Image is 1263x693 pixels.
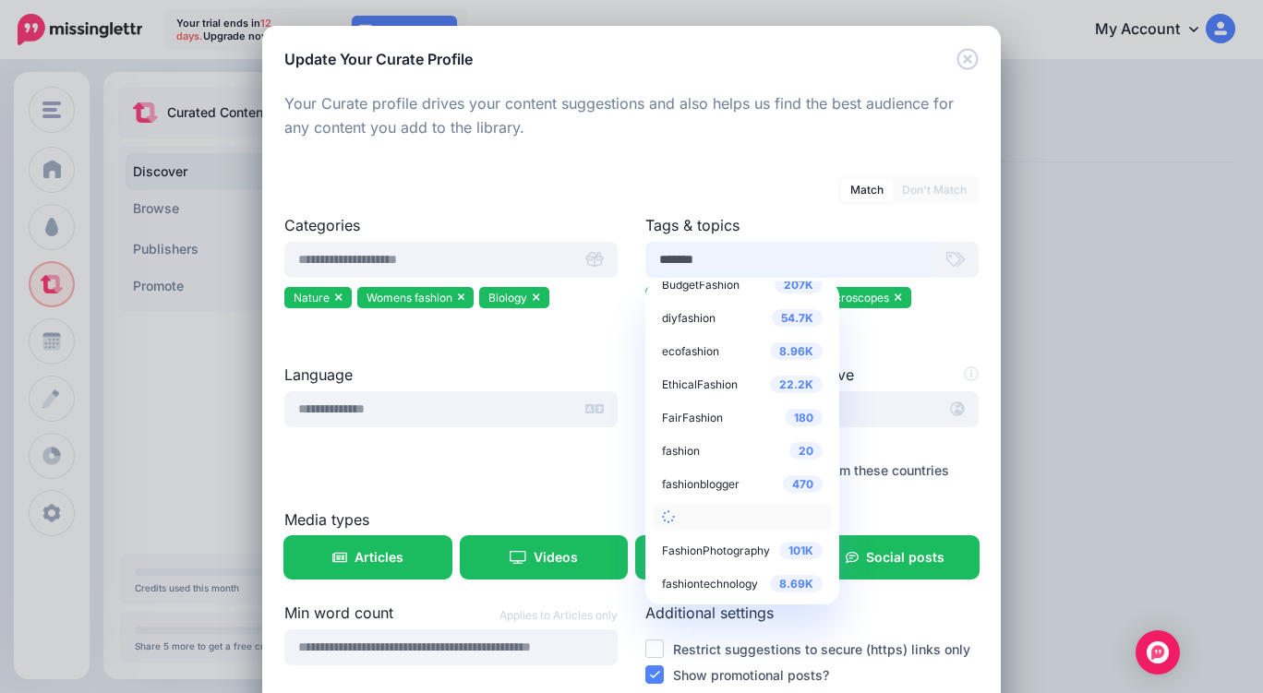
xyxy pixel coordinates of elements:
h5: Update Your Curate Profile [284,48,473,70]
label: Categories [284,214,618,236]
a: 470 fashionblogger [653,470,832,497]
span: fashionblogger [662,477,740,491]
span: Videos [534,551,578,564]
label: Restrict suggestions to secure (https) links only [673,639,970,660]
span: 8.69K [770,575,823,592]
a: 8.69K fashiontechnology [653,569,832,597]
a: Don't Match [893,179,976,201]
a: Social posts [812,536,980,579]
span: microscopes [822,291,889,305]
span: BudgetFashion [662,278,740,292]
span: 207K [775,276,823,293]
span: Articles [355,551,403,564]
span: EthicalFashion [662,377,738,391]
label: Tags & topics [645,214,979,236]
span: 22.2K [770,376,823,393]
span: 8.96K [770,342,823,360]
span: diyfashion [662,311,716,325]
span: fashiontechnology [662,577,758,591]
a: 20 fashion [653,436,832,464]
span: Applies to Articles only [499,606,618,625]
a: Audio [636,536,803,579]
span: fashion [662,444,700,458]
span: Nature [294,291,330,305]
span: 20 [789,442,823,460]
a: 180 FairFashion [653,403,832,431]
a: 22.2K EthicalFashion [653,370,832,398]
label: Language [284,364,618,386]
span: Biology [488,291,527,305]
div: Open Intercom Messenger [1136,630,1180,675]
span: 101K [779,542,823,559]
a: 207K BudgetFashion [653,270,832,298]
a: Videos [461,536,628,579]
label: Media types [284,508,979,531]
span: 470 [783,475,823,493]
label: Min word count [284,602,618,624]
span: Social posts [866,551,944,564]
span: FashionPhotography [662,544,770,557]
span: 54.7K [772,309,823,327]
a: 101K FashionPhotography [653,536,832,564]
a: 8.96K ecofashion [653,337,832,364]
span: Womens fashion [367,291,452,305]
a: 54.7K diyfashion [653,304,832,331]
a: Articles [284,536,451,579]
p: Your Curate profile drives your content suggestions and also helps us find the best audience for ... [284,92,979,140]
span: 180 [785,409,823,426]
label: Additional settings [645,602,979,624]
span: FairFashion [662,411,723,424]
a: Match [841,179,893,201]
button: Close [956,48,979,71]
label: Show promotional posts? [673,664,829,686]
span: ecofashion [662,344,719,358]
